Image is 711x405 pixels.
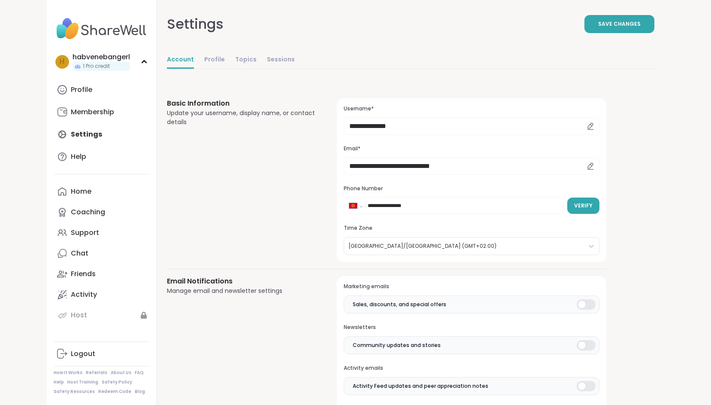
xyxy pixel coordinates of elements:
div: Support [71,228,99,238]
a: Redeem Code [98,389,131,395]
div: Help [71,152,86,161]
a: Host Training [67,379,98,385]
a: Safety Resources [54,389,95,395]
a: How It Works [54,370,82,376]
a: Chat [54,243,149,264]
a: FAQ [135,370,144,376]
a: About Us [111,370,131,376]
div: Membership [71,107,114,117]
div: Chat [71,249,88,258]
h3: Email* [344,145,599,152]
div: Logout [71,349,95,359]
h3: Marketing emails [344,283,599,290]
a: Blog [135,389,145,395]
div: Home [71,187,91,196]
div: Profile [71,85,92,94]
a: Help [54,146,149,167]
a: Help [54,379,64,385]
a: Logout [54,344,149,364]
span: Save Changes [598,20,641,28]
a: Activity [54,284,149,305]
span: Verify [574,202,593,210]
span: Community updates and stories [353,341,441,349]
div: Manage email and newsletter settings [167,286,317,295]
div: Update your username, display name, or contact details [167,109,317,127]
div: Activity [71,290,97,299]
h3: Phone Number [344,185,599,192]
a: Topics [235,52,257,69]
div: habvenebangerl [73,52,130,62]
h3: Time Zone [344,225,599,232]
a: Support [54,222,149,243]
a: Sessions [267,52,295,69]
a: Referrals [86,370,107,376]
a: Profile [204,52,225,69]
h3: Email Notifications [167,276,317,286]
button: Verify [567,198,599,214]
a: Coaching [54,202,149,222]
button: Save Changes [584,15,654,33]
span: Activity Feed updates and peer appreciation notes [353,382,488,390]
a: Home [54,181,149,202]
h3: Newsletters [344,324,599,331]
a: Profile [54,79,149,100]
h3: Activity emails [344,365,599,372]
div: Host [71,311,87,320]
img: ShareWell Nav Logo [54,14,149,44]
a: Account [167,52,194,69]
a: Friends [54,264,149,284]
span: h [60,56,64,67]
span: 1 Pro credit [83,63,110,70]
div: Friends [71,269,96,279]
div: Settings [167,14,224,34]
div: Coaching [71,207,105,217]
a: Membership [54,102,149,122]
h3: Basic Information [167,98,317,109]
a: Safety Policy [102,379,132,385]
h3: Username* [344,105,599,113]
a: Host [54,305,149,326]
span: Sales, discounts, and special offers [353,301,446,308]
